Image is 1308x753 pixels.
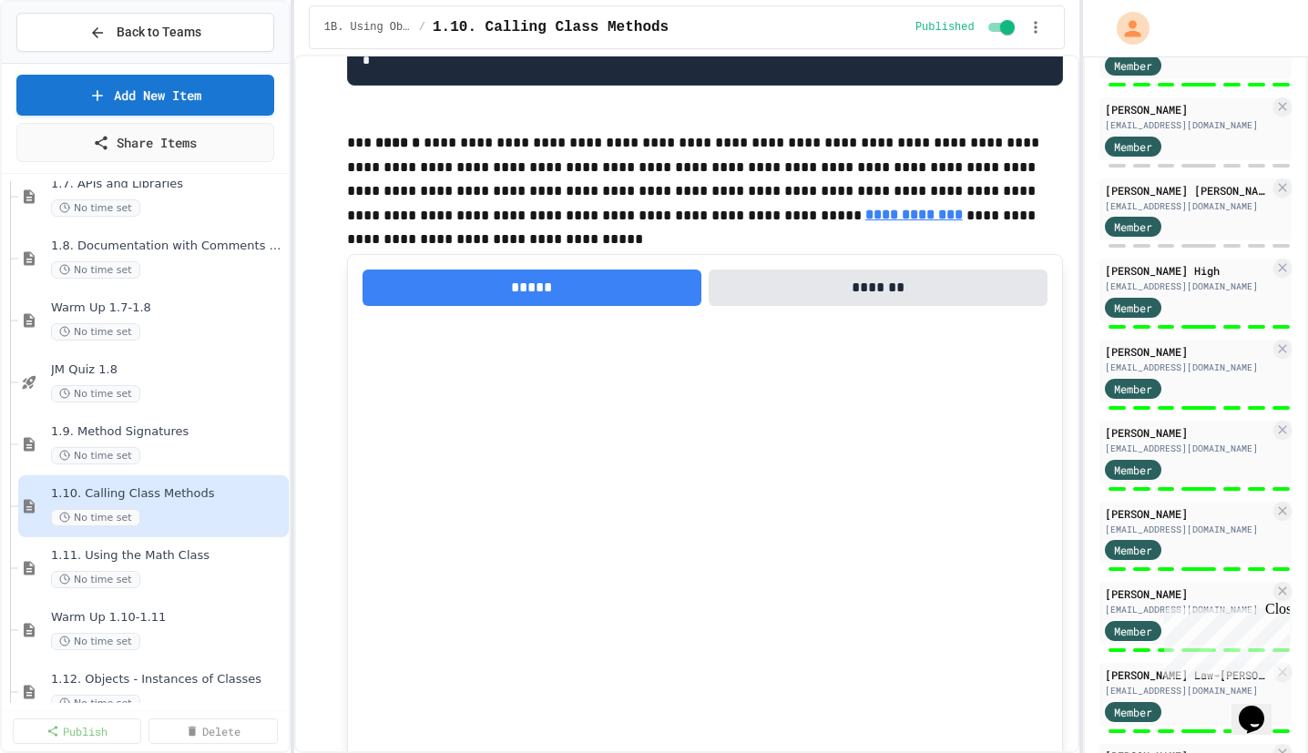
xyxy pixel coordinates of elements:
[433,16,669,38] span: 1.10. Calling Class Methods
[915,20,975,35] span: Published
[1098,7,1154,49] div: My Account
[1114,219,1152,235] span: Member
[51,362,285,378] span: JM Quiz 1.8
[51,323,140,341] span: No time set
[1105,118,1270,132] div: [EMAIL_ADDRESS][DOMAIN_NAME]
[51,239,285,254] span: 1.8. Documentation with Comments and Preconditions
[1105,343,1270,360] div: [PERSON_NAME]
[1105,505,1270,522] div: [PERSON_NAME]
[51,385,140,402] span: No time set
[1105,101,1270,117] div: [PERSON_NAME]
[51,633,140,650] span: No time set
[148,718,277,744] a: Delete
[51,447,140,464] span: No time set
[51,509,140,526] span: No time set
[1105,667,1270,683] div: [PERSON_NAME] Law-[PERSON_NAME]
[7,7,126,116] div: Chat with us now!Close
[117,23,201,42] span: Back to Teams
[51,486,285,502] span: 1.10. Calling Class Methods
[51,199,140,217] span: No time set
[1105,361,1270,374] div: [EMAIL_ADDRESS][DOMAIN_NAME]
[1114,542,1152,558] span: Member
[1157,601,1290,678] iframe: chat widget
[51,300,285,316] span: Warm Up 1.7-1.8
[16,123,274,162] a: Share Items
[13,718,141,744] a: Publish
[1105,182,1270,198] div: [PERSON_NAME] [PERSON_NAME]
[915,16,1018,38] div: Content is published and visible to students
[1105,603,1270,616] div: [EMAIL_ADDRESS][DOMAIN_NAME]
[419,20,425,35] span: /
[1105,199,1270,213] div: [EMAIL_ADDRESS][DOMAIN_NAME]
[1114,623,1152,639] span: Member
[51,672,285,687] span: 1.12. Objects - Instances of Classes
[51,424,285,440] span: 1.9. Method Signatures
[51,261,140,279] span: No time set
[1105,262,1270,279] div: [PERSON_NAME] High
[51,177,285,192] span: 1.7. APIs and Libraries
[1114,300,1152,316] span: Member
[1105,684,1270,697] div: [EMAIL_ADDRESS][DOMAIN_NAME]
[1105,280,1270,293] div: [EMAIL_ADDRESS][DOMAIN_NAME]
[324,20,412,35] span: 1B. Using Objects
[51,610,285,626] span: Warm Up 1.10-1.11
[1105,424,1270,441] div: [PERSON_NAME]
[16,75,274,116] a: Add New Item
[51,571,140,588] span: No time set
[1114,138,1152,155] span: Member
[1114,704,1152,720] span: Member
[1105,442,1270,455] div: [EMAIL_ADDRESS][DOMAIN_NAME]
[1114,462,1152,478] span: Member
[1105,585,1270,602] div: [PERSON_NAME]
[1231,680,1290,735] iframe: chat widget
[16,13,274,52] button: Back to Teams
[1105,523,1270,536] div: [EMAIL_ADDRESS][DOMAIN_NAME]
[1114,381,1152,397] span: Member
[51,548,285,564] span: 1.11. Using the Math Class
[1114,57,1152,74] span: Member
[51,695,140,712] span: No time set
